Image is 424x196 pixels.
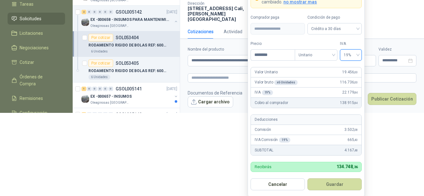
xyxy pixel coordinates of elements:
[307,178,362,190] button: Guardar
[87,87,92,91] div: 0
[82,18,89,26] img: Company Logo
[255,69,278,75] p: Valor Unitario
[92,10,97,14] div: 0
[73,31,180,57] a: Por cotizarSOL053404RODAMIENTO RIGIDO DE BOLAS REF: 6007 C36 Unidades
[82,8,179,28] a: 2 0 0 0 0 0 GSOL005142[DATE] Company LogoEX -000658 - INSUMOS PARA MANTENIMIENTO MECANICOOleagino...
[20,95,43,102] span: Remisiones
[167,112,177,118] p: [DATE]
[8,56,65,68] a: Cotizar
[188,1,254,6] p: Dirección
[90,23,130,28] p: Oleaginosas [GEOGRAPHIC_DATA][PERSON_NAME]
[340,41,362,47] label: IVA
[255,165,271,169] p: Recibirás
[90,100,130,105] p: Oleaginosas [GEOGRAPHIC_DATA][PERSON_NAME]
[255,89,273,95] p: IVA
[103,112,108,117] div: 0
[88,59,113,67] div: Por cotizar
[92,87,97,91] div: 0
[116,61,139,65] p: SOL053405
[348,137,358,143] span: 665
[353,165,358,169] span: ,36
[82,112,86,117] div: 2
[188,96,233,108] button: Cargar archivo
[108,87,113,91] div: 0
[336,164,358,169] span: 134.748
[108,10,113,14] div: 0
[354,91,358,94] span: ,84
[344,147,358,153] span: 4.167
[167,9,177,15] p: [DATE]
[188,89,242,96] p: Documentos de Referencia
[82,95,89,103] img: Company Logo
[188,6,254,22] p: [STREET_ADDRESS] Cali , [PERSON_NAME][GEOGRAPHIC_DATA]
[82,111,179,131] a: 2 0 0 0 0 0 GSOL005140[DATE]
[103,10,108,14] div: 0
[188,28,214,35] div: Cotizaciones
[90,94,132,100] p: EX -000657 - INSUMOS
[379,46,416,52] label: Validez
[344,50,358,60] span: 19%
[20,59,34,66] span: Cotizar
[116,35,139,40] p: SOL053404
[20,15,41,22] span: Solicitudes
[98,112,102,117] div: 0
[8,92,65,104] a: Remisiones
[103,87,108,91] div: 0
[251,41,295,47] label: Precio
[255,127,271,133] p: Comisión
[340,100,358,106] span: 138.915
[82,10,86,14] div: 2
[88,42,167,48] p: RODAMIENTO RIGIDO DE BOLAS REF: 6007 C3
[82,85,179,105] a: 1 0 0 0 0 0 GSOL005141[DATE] Company LogoEX -000657 - INSUMOSOleaginosas [GEOGRAPHIC_DATA][PERSON...
[20,73,59,87] span: Órdenes de Compra
[274,80,298,85] div: x 6 Unidades
[8,107,65,119] a: Configuración
[251,178,305,190] button: Cancelar
[20,30,43,37] span: Licitaciones
[88,34,113,41] div: Por cotizar
[73,57,180,83] a: Por cotizarSOL053405RODAMIENTO RIGIDO DE BOLAS REF: 6008 C36 Unidades
[255,100,288,106] p: Cobro al comprador
[98,10,102,14] div: 0
[354,81,358,84] span: ,00
[188,46,288,52] label: Nombre del producto
[342,69,358,75] span: 19.456
[255,137,290,143] p: IVA Comisión
[342,89,358,95] span: 22.179
[224,28,242,35] div: Actividad
[108,112,113,117] div: 0
[255,147,273,153] p: SUBTOTAL
[344,127,358,133] span: 3.502
[116,10,142,14] p: GSOL005142
[255,79,298,85] p: Valor bruto
[98,87,102,91] div: 0
[311,24,358,34] span: Crédito a 30 días
[20,1,33,8] span: Tareas
[88,75,110,80] div: 6 Unidades
[262,90,273,95] div: 19 %
[251,15,305,21] label: Comprador paga
[354,128,358,132] span: ,08
[88,49,110,54] div: 6 Unidades
[20,44,49,51] span: Negociaciones
[167,86,177,92] p: [DATE]
[8,27,65,39] a: Licitaciones
[116,112,142,117] p: GSOL005140
[87,112,92,117] div: 0
[354,70,358,74] span: ,00
[8,13,65,25] a: Solicitudes
[116,87,142,91] p: GSOL005141
[354,138,358,142] span: ,40
[368,93,416,105] button: Publicar Cotización
[340,79,358,85] span: 116.736
[20,109,47,116] span: Configuración
[279,138,290,143] div: 19 %
[88,68,167,74] p: RODAMIENTO RIGIDO DE BOLAS REF: 6008 C3
[354,101,358,105] span: ,84
[87,10,92,14] div: 0
[90,17,169,23] p: EX -000658 - INSUMOS PARA MANTENIMIENTO MECANICO
[307,15,362,21] label: Condición de pago
[299,50,334,60] span: Unitario
[255,117,277,123] p: Deducciones
[8,42,65,54] a: Negociaciones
